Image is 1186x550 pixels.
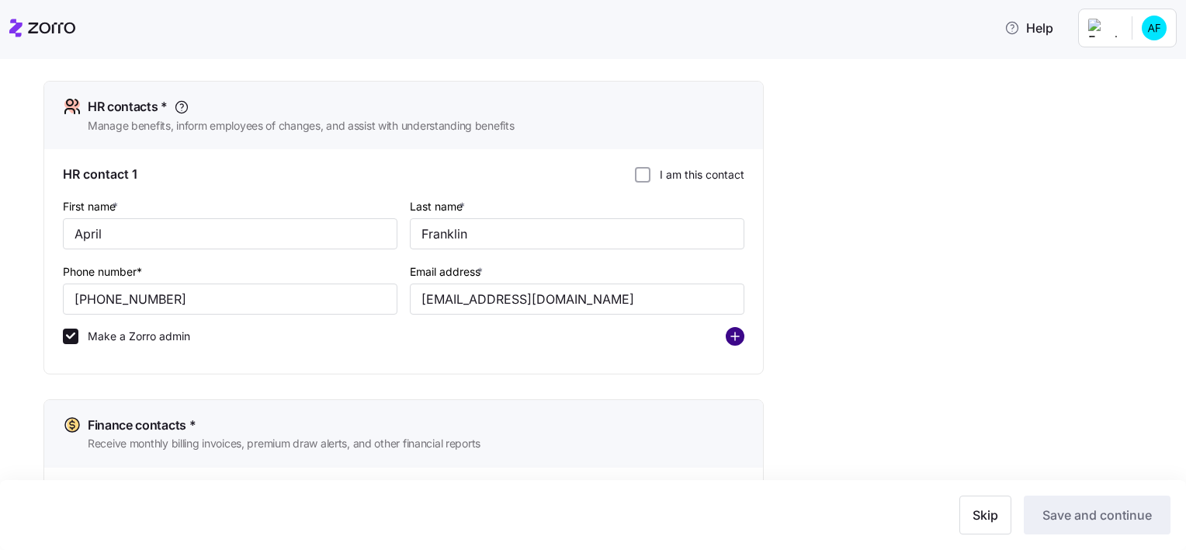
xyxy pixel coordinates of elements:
[726,327,744,346] svg: add icon
[650,167,744,183] label: I am this contact
[1042,506,1152,524] span: Save and continue
[88,118,514,134] span: Manage benefits, inform employees of changes, and assist with understanding benefits
[63,218,397,249] input: Type first name
[63,284,397,315] input: (212) 456-7890
[410,198,468,215] label: Last name
[410,218,744,249] input: Type last name
[88,436,480,451] span: Receive monthly billing invoices, premium draw alerts, and other financial reports
[88,416,196,435] span: Finance contacts *
[63,198,121,215] label: First name
[1024,496,1170,534] button: Save and continue
[1004,19,1053,37] span: Help
[1088,19,1119,37] img: Employer logo
[410,284,744,315] input: Type email address
[63,165,137,184] span: HR contact 1
[78,329,190,344] label: Make a Zorro admin
[992,12,1066,44] button: Help
[88,97,168,117] span: HR contacts *
[63,263,142,280] label: Phone number*
[1142,16,1167,40] img: cd529cdcbd5d10ae9f9e980eb8645e58
[973,506,998,524] span: Skip
[410,263,486,280] label: Email address
[959,496,1011,534] button: Skip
